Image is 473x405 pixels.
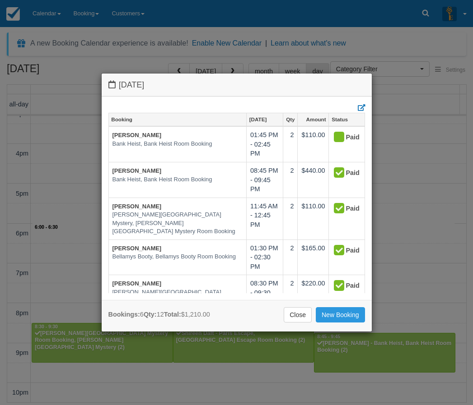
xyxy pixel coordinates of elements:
[298,198,329,239] td: $110.00
[333,244,353,258] div: Paid
[283,275,298,317] td: 2
[112,175,243,184] em: Bank Heist, Bank Heist Room Booking
[333,279,353,293] div: Paid
[298,162,329,198] td: $440.00
[112,280,162,287] a: [PERSON_NAME]
[283,126,298,162] td: 2
[112,203,162,210] a: [PERSON_NAME]
[333,202,353,216] div: Paid
[333,166,353,180] div: Paid
[284,307,312,322] a: Close
[108,80,365,90] h4: [DATE]
[298,275,329,317] td: $220.00
[333,130,353,145] div: Paid
[112,167,162,174] a: [PERSON_NAME]
[298,126,329,162] td: $110.00
[329,113,364,126] a: Status
[109,113,246,126] a: Booking
[247,113,283,126] a: [DATE]
[164,311,181,318] strong: Total:
[283,198,298,239] td: 2
[246,275,283,317] td: 08:30 PM - 09:30 PM
[298,113,328,126] a: Amount
[112,140,243,148] em: Bank Heist, Bank Heist Room Booking
[283,113,297,126] a: Qty
[108,311,140,318] strong: Bookings:
[316,307,365,322] a: New Booking
[112,288,243,313] em: [PERSON_NAME][GEOGRAPHIC_DATA] Mystery, [PERSON_NAME][GEOGRAPHIC_DATA] Mystery Room Booking
[298,239,329,275] td: $165.00
[246,198,283,239] td: 11:45 AM - 12:45 PM
[112,245,162,252] a: [PERSON_NAME]
[246,126,283,162] td: 01:45 PM - 02:45 PM
[112,253,243,261] em: Bellamys Booty, Bellamys Booty Room Booking
[246,162,283,198] td: 08:45 PM - 09:45 PM
[112,132,162,138] a: [PERSON_NAME]
[112,211,243,236] em: [PERSON_NAME][GEOGRAPHIC_DATA] Mystery, [PERSON_NAME][GEOGRAPHIC_DATA] Mystery Room Booking
[108,310,210,319] div: 6 12 $1,210.00
[283,162,298,198] td: 2
[283,239,298,275] td: 2
[144,311,157,318] strong: Qty:
[246,239,283,275] td: 01:30 PM - 02:30 PM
